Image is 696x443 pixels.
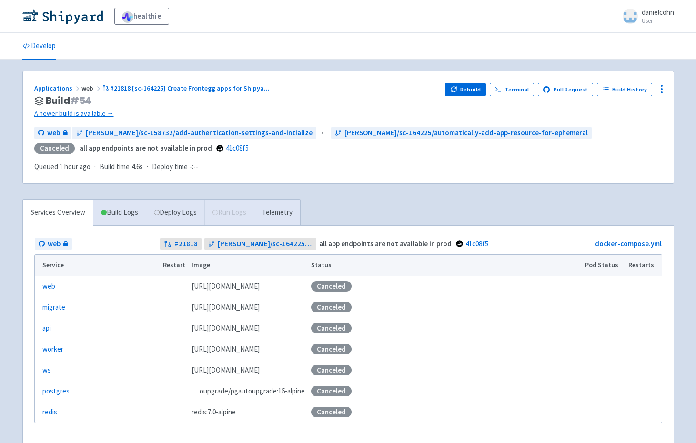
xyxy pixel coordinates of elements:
th: Restarts [625,255,661,276]
a: [PERSON_NAME]/sc-164225/automatically-add-app-resource-for-ephemeral [331,127,592,140]
strong: all app endpoints are not available in prod [80,143,212,152]
span: [PERSON_NAME]/sc-164225/automatically-add-app-resource-for-ephemeral [218,239,313,250]
img: Shipyard logo [22,9,103,24]
span: redis:7.0-alpine [192,407,236,418]
a: 41c08f5 [226,143,249,152]
div: · · [34,161,204,172]
span: danielcohn [642,8,674,17]
a: Build History [597,83,652,96]
a: healthie [114,8,169,25]
span: [PERSON_NAME]/sc-164225/automatically-add-app-resource-for-ephemeral [344,128,588,139]
a: docker-compose.yml [595,239,662,248]
span: Build [46,95,92,106]
a: redis [42,407,57,418]
a: Services Overview [23,200,93,226]
div: Canceled [311,302,352,312]
span: #21818 [sc-164225] Create Frontegg apps for Shipya ... [110,84,270,92]
strong: all app endpoints are not available in prod [319,239,452,248]
div: Canceled [311,281,352,292]
span: pgautoupgrade/pgautoupgrade:16-alpine [192,386,305,397]
a: Develop [22,33,56,60]
span: [DOMAIN_NAME][URL] [192,302,260,313]
a: danielcohn User [617,9,674,24]
a: 41c08f5 [465,239,488,248]
th: Status [308,255,582,276]
span: [PERSON_NAME]/sc-158732/add-authentication-settings-and-intialize [86,128,313,139]
a: [PERSON_NAME]/sc-164225/automatically-add-app-resource-for-ephemeral [204,238,316,251]
a: web [42,281,55,292]
span: ← [320,128,327,139]
a: api [42,323,51,334]
span: [DOMAIN_NAME][URL] [192,323,260,334]
span: -:-- [190,161,198,172]
th: Restart [160,255,189,276]
a: web [35,238,72,251]
span: Queued [34,162,91,171]
a: migrate [42,302,65,313]
button: Rebuild [445,83,486,96]
span: [DOMAIN_NAME][URL] [192,344,260,355]
span: [DOMAIN_NAME][URL] [192,281,260,292]
a: ws [42,365,51,376]
a: Build Logs [93,200,146,226]
div: Canceled [311,344,352,354]
a: Telemetry [254,200,300,226]
span: [DOMAIN_NAME][URL] [192,365,260,376]
a: [PERSON_NAME]/sc-158732/add-authentication-settings-and-intialize [72,127,316,140]
span: # 54 [70,94,92,107]
span: 4.6s [131,161,143,172]
a: A newer build is available → [34,108,438,119]
a: Deploy Logs [146,200,204,226]
a: postgres [42,386,70,397]
div: Canceled [311,365,352,375]
a: Terminal [490,83,534,96]
a: Pull Request [538,83,594,96]
time: 1 hour ago [60,162,91,171]
div: Canceled [34,143,75,154]
th: Service [35,255,160,276]
a: #21818 [160,238,202,251]
th: Pod Status [582,255,625,276]
div: Canceled [311,386,352,396]
a: worker [42,344,63,355]
span: web [47,128,60,139]
small: User [642,18,674,24]
span: Build time [100,161,130,172]
span: Deploy time [152,161,188,172]
a: #21818 [sc-164225] Create Frontegg apps for Shipya... [102,84,272,92]
div: Canceled [311,407,352,417]
span: web [81,84,102,92]
a: web [34,127,71,140]
strong: # 21818 [174,239,198,250]
th: Image [188,255,308,276]
div: Canceled [311,323,352,333]
a: Applications [34,84,81,92]
span: web [48,239,61,250]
